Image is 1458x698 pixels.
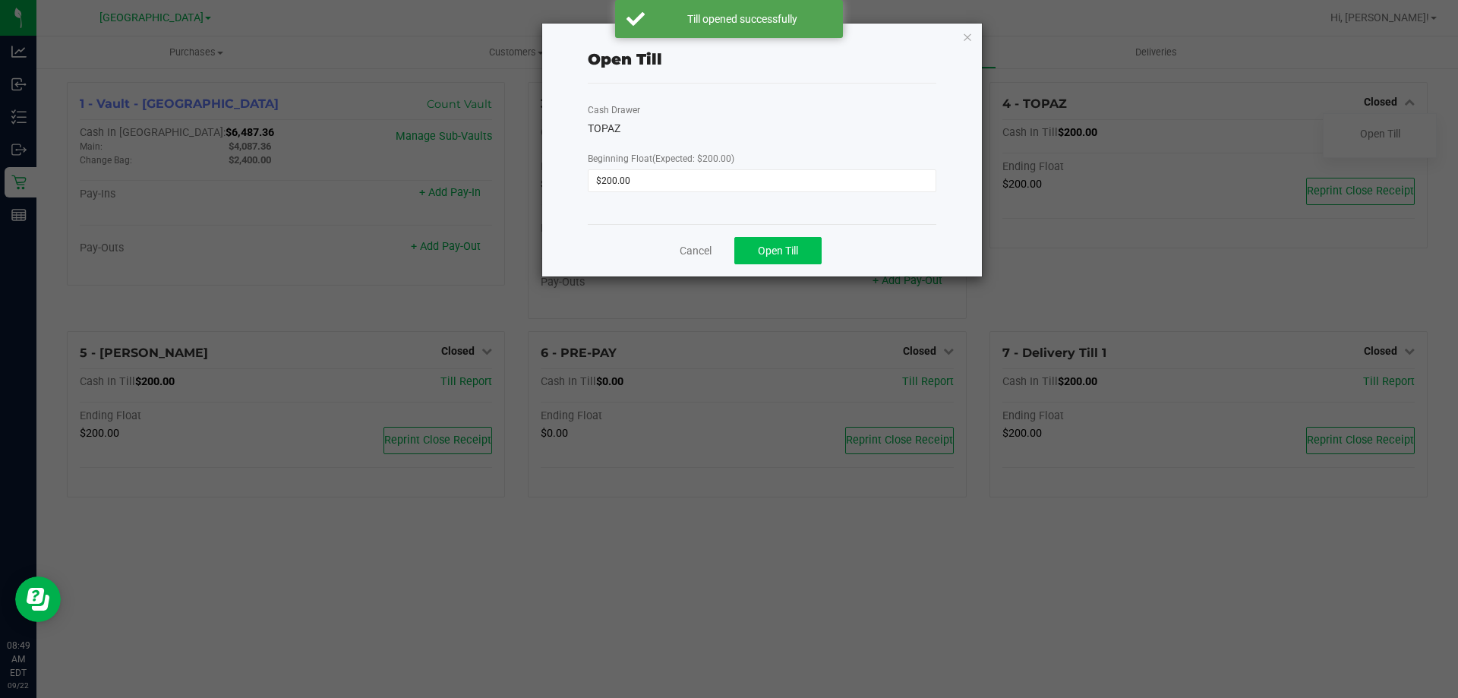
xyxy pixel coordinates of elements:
span: Open Till [758,245,798,257]
div: TOPAZ [588,121,936,137]
button: Open Till [734,237,822,264]
label: Cash Drawer [588,103,640,117]
div: Till opened successfully [653,11,832,27]
iframe: Resource center [15,576,61,622]
span: Beginning Float [588,153,734,164]
a: Cancel [680,243,712,259]
span: (Expected: $200.00) [652,153,734,164]
div: Open Till [588,48,662,71]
